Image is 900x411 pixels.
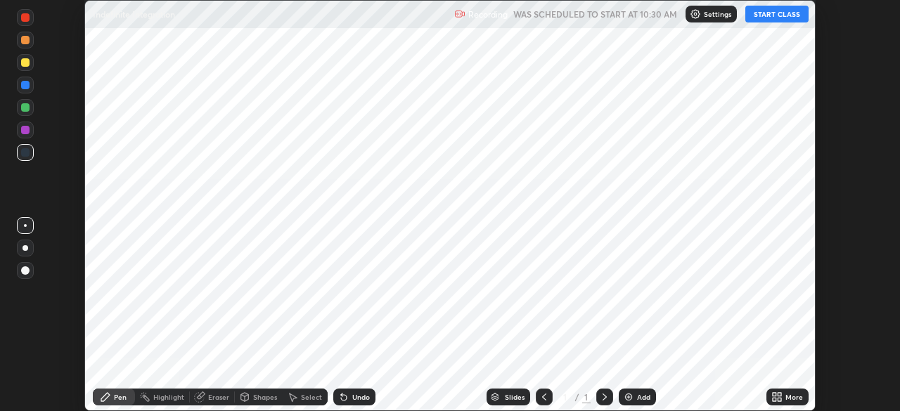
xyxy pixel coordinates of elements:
div: Select [301,393,322,400]
div: Shapes [253,393,277,400]
div: Slides [505,393,525,400]
img: class-settings-icons [690,8,701,20]
div: / [575,393,579,401]
h5: WAS SCHEDULED TO START AT 10:30 AM [513,8,677,20]
img: add-slide-button [623,391,634,403]
p: Settings [704,11,731,18]
div: More [785,393,803,400]
div: 1 [558,393,572,401]
div: Highlight [153,393,184,400]
div: 1 [582,391,591,403]
div: Add [637,393,650,400]
p: Indefinite Integration [93,8,175,20]
button: START CLASS [745,6,809,22]
div: Eraser [208,393,229,400]
p: Recording [468,9,508,20]
img: recording.375f2c34.svg [454,8,465,20]
div: Pen [114,393,127,400]
div: Undo [352,393,370,400]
